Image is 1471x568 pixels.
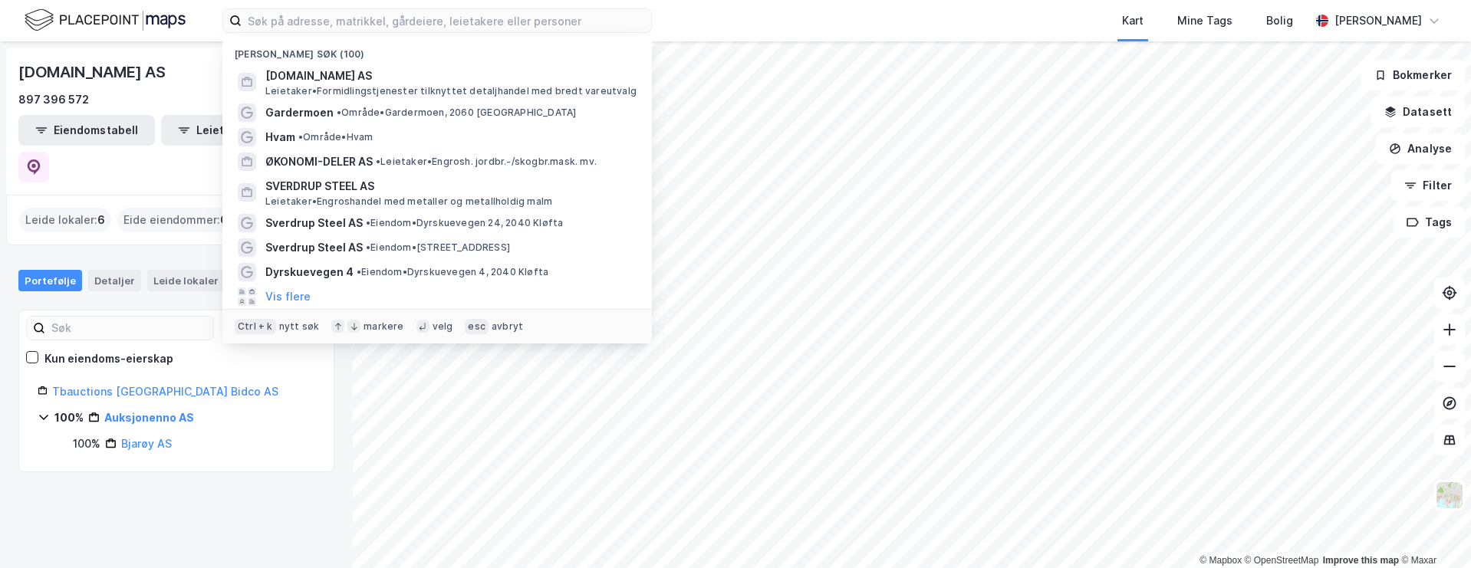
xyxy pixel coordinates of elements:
a: Tbauctions [GEOGRAPHIC_DATA] Bidco AS [52,385,278,398]
span: 0 [220,211,228,229]
img: logo.f888ab2527a4732fd821a326f86c7f29.svg [25,7,186,34]
div: 100% [54,409,84,427]
div: Mine Tags [1177,11,1232,30]
button: Vis flere [265,287,311,306]
div: Ctrl + k [235,319,276,334]
span: 6 [97,211,105,229]
button: Bokmerker [1361,60,1465,90]
button: Tags [1394,207,1465,238]
span: Område • Hvam [298,131,373,143]
span: [DOMAIN_NAME] AS [265,67,633,85]
a: Bjarøy AS [121,437,172,450]
div: velg [433,320,453,333]
span: • [366,217,370,228]
a: Mapbox [1200,555,1242,566]
span: Hvam [265,128,295,146]
div: [PERSON_NAME] [1334,11,1422,30]
div: Eide eiendommer : [117,208,234,232]
iframe: Chat Widget [1394,494,1471,568]
div: Detaljer [88,270,141,291]
a: Auksjonenno AS [104,411,194,424]
div: [PERSON_NAME] søk (100) [222,36,652,64]
div: markere [364,320,403,333]
div: Kart [1122,11,1144,30]
button: Analyse [1376,133,1465,164]
div: 6 [222,273,237,288]
span: Eiendom • Dyrskuevegen 4, 2040 Kløfta [357,266,548,278]
div: avbryt [492,320,523,333]
button: Filter [1391,170,1465,201]
div: 897 396 572 [18,90,89,109]
span: • [357,266,361,277]
button: Leietakertabell [161,115,298,146]
div: Leide lokaler : [19,208,111,232]
span: Eiendom • Dyrskuevegen 24, 2040 Kløfta [366,217,563,229]
div: Portefølje [18,270,82,291]
span: Eiendom • [STREET_ADDRESS] [366,241,510,254]
span: Område • Gardermoen, 2060 [GEOGRAPHIC_DATA] [337,107,576,119]
span: • [337,107,341,118]
div: Leide lokaler [147,270,243,291]
span: • [298,131,303,143]
span: • [366,241,370,253]
div: 100% [73,435,100,453]
div: nytt søk [279,320,320,333]
img: Z [1435,481,1464,510]
span: Leietaker • Formidlingstjenester tilknyttet detaljhandel med bredt vareutvalg [265,85,637,97]
button: Datasett [1371,97,1465,127]
div: Kun eiendoms-eierskap [44,350,173,368]
div: [DOMAIN_NAME] AS [18,60,169,84]
span: ØKONOMI-DELER AS [265,153,373,171]
div: esc [465,319,489,334]
div: Bolig [1266,11,1293,30]
span: Leietaker • Engroshandel med metaller og metallholdig malm [265,195,552,208]
span: Dyrskuevegen 4 [265,263,354,281]
button: Eiendomstabell [18,115,155,146]
a: OpenStreetMap [1245,555,1319,566]
span: Sverdrup Steel AS [265,238,363,257]
span: Gardermoen [265,103,334,122]
input: Søk [45,317,213,340]
input: Søk på adresse, matrikkel, gårdeiere, leietakere eller personer [242,9,651,32]
a: Improve this map [1323,555,1399,566]
span: SVERDRUP STEEL AS [265,177,633,195]
span: Sverdrup Steel AS [265,214,363,232]
span: • [376,156,380,167]
span: Leietaker • Engrosh. jordbr.-/skogbr.mask. mv. [376,156,597,168]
